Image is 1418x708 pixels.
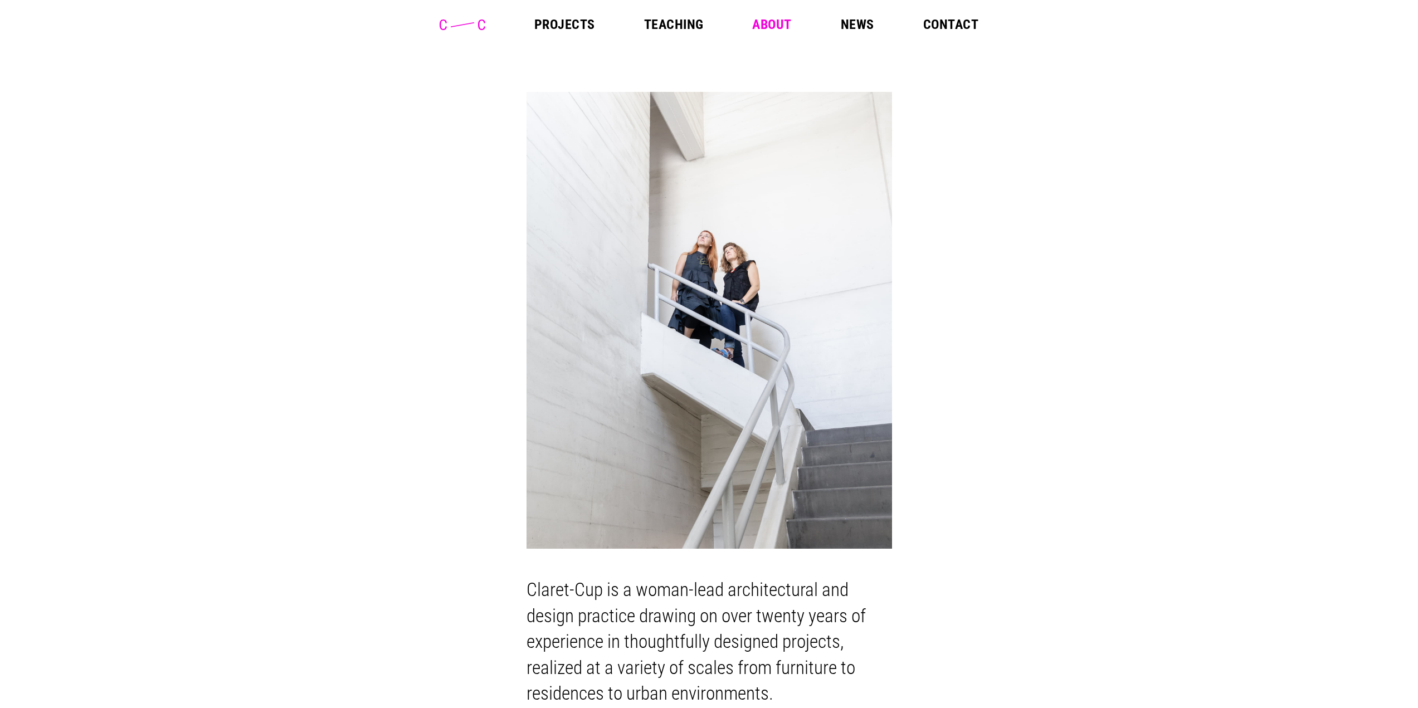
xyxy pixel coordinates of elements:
[841,18,874,31] a: News
[752,18,791,31] a: About
[527,577,892,707] p: Claret-Cup is a woman-lead architectural and design practice drawing on over twenty years of expe...
[534,18,595,31] a: Projects
[534,18,978,31] nav: Main Menu
[644,18,704,31] a: Teaching
[923,18,978,31] a: Contact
